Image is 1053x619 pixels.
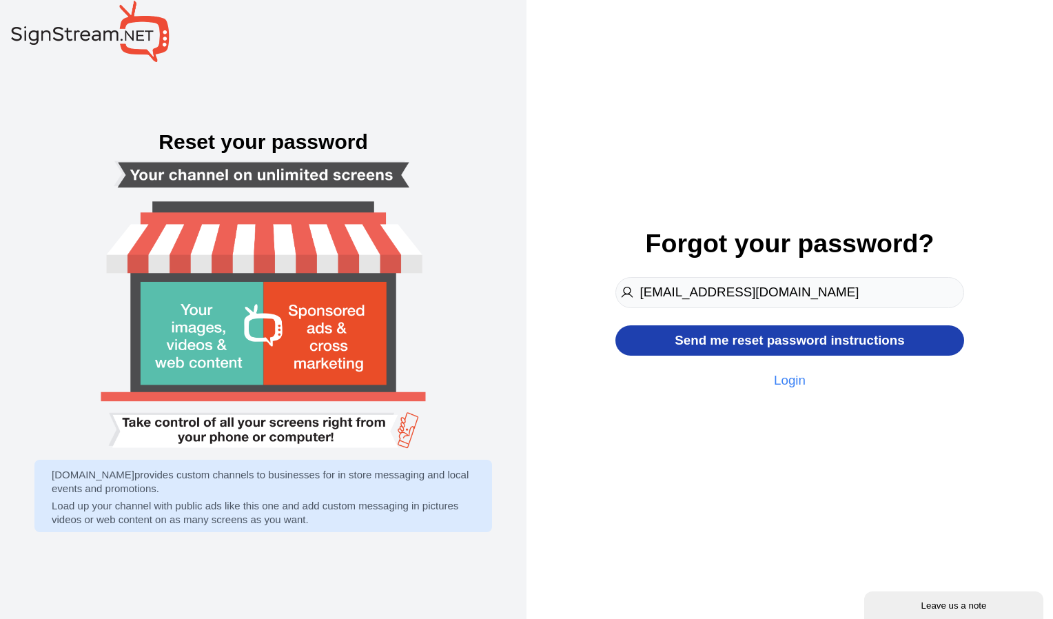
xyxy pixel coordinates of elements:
[11,1,170,62] img: SignStream.NET
[864,589,1046,619] iframe: chat widget
[52,468,475,496] p: provides custom channels to businesses for in store messaging and local events and promotions.
[615,325,965,356] button: Send me reset password instructions
[14,132,513,152] h3: Reset your password
[615,231,965,257] h2: Forgot your password?
[63,87,462,531] img: Smart tv login
[615,373,965,389] a: Login
[52,469,134,480] a: [DOMAIN_NAME]
[615,277,965,308] input: Email
[52,499,475,527] p: Load up your channel with public ads like this one and add custom messaging in pictures videos or...
[984,553,1053,619] iframe: Chat Widget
